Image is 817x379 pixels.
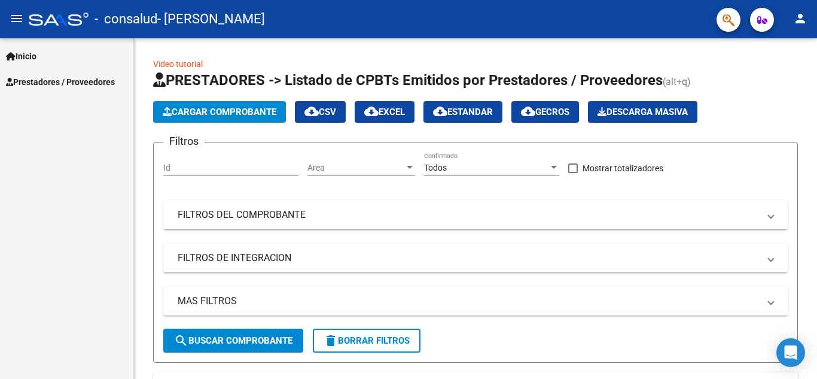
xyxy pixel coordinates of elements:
span: Inicio [6,50,36,63]
button: EXCEL [355,101,414,123]
span: (alt+q) [663,76,691,87]
span: Borrar Filtros [324,335,410,346]
div: Open Intercom Messenger [776,338,805,367]
mat-icon: person [793,11,807,26]
mat-expansion-panel-header: FILTROS DE INTEGRACION [163,244,788,272]
mat-icon: cloud_download [433,104,447,119]
span: Gecros [521,107,569,117]
span: Prestadores / Proveedores [6,75,115,89]
span: PRESTADORES -> Listado de CPBTs Emitidos por Prestadores / Proveedores [153,72,663,89]
button: CSV [295,101,346,123]
span: - consalud [94,6,157,32]
span: Cargar Comprobante [163,107,276,117]
mat-icon: cloud_download [521,104,535,119]
button: Estandar [423,101,502,123]
button: Gecros [511,101,579,123]
button: Borrar Filtros [313,329,420,353]
mat-icon: cloud_download [304,104,319,119]
span: Descarga Masiva [597,107,688,117]
span: Mostrar totalizadores [583,161,663,175]
span: Buscar Comprobante [174,335,292,346]
span: Estandar [433,107,493,117]
mat-panel-title: FILTROS DE INTEGRACION [178,251,759,265]
mat-icon: delete [324,333,338,348]
span: Area [307,163,404,173]
span: - [PERSON_NAME] [157,6,265,32]
span: Todos [424,163,447,172]
button: Cargar Comprobante [153,101,286,123]
mat-expansion-panel-header: MAS FILTROS [163,287,788,316]
mat-icon: search [174,333,188,348]
span: EXCEL [364,107,405,117]
mat-icon: cloud_download [364,104,379,119]
mat-icon: menu [10,11,24,26]
button: Buscar Comprobante [163,329,303,353]
mat-panel-title: FILTROS DEL COMPROBANTE [178,208,759,222]
app-download-masive: Descarga masiva de comprobantes (adjuntos) [588,101,697,123]
button: Descarga Masiva [588,101,697,123]
h3: Filtros [163,133,205,150]
mat-expansion-panel-header: FILTROS DEL COMPROBANTE [163,201,788,229]
span: CSV [304,107,336,117]
mat-panel-title: MAS FILTROS [178,295,759,308]
a: Video tutorial [153,59,203,69]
